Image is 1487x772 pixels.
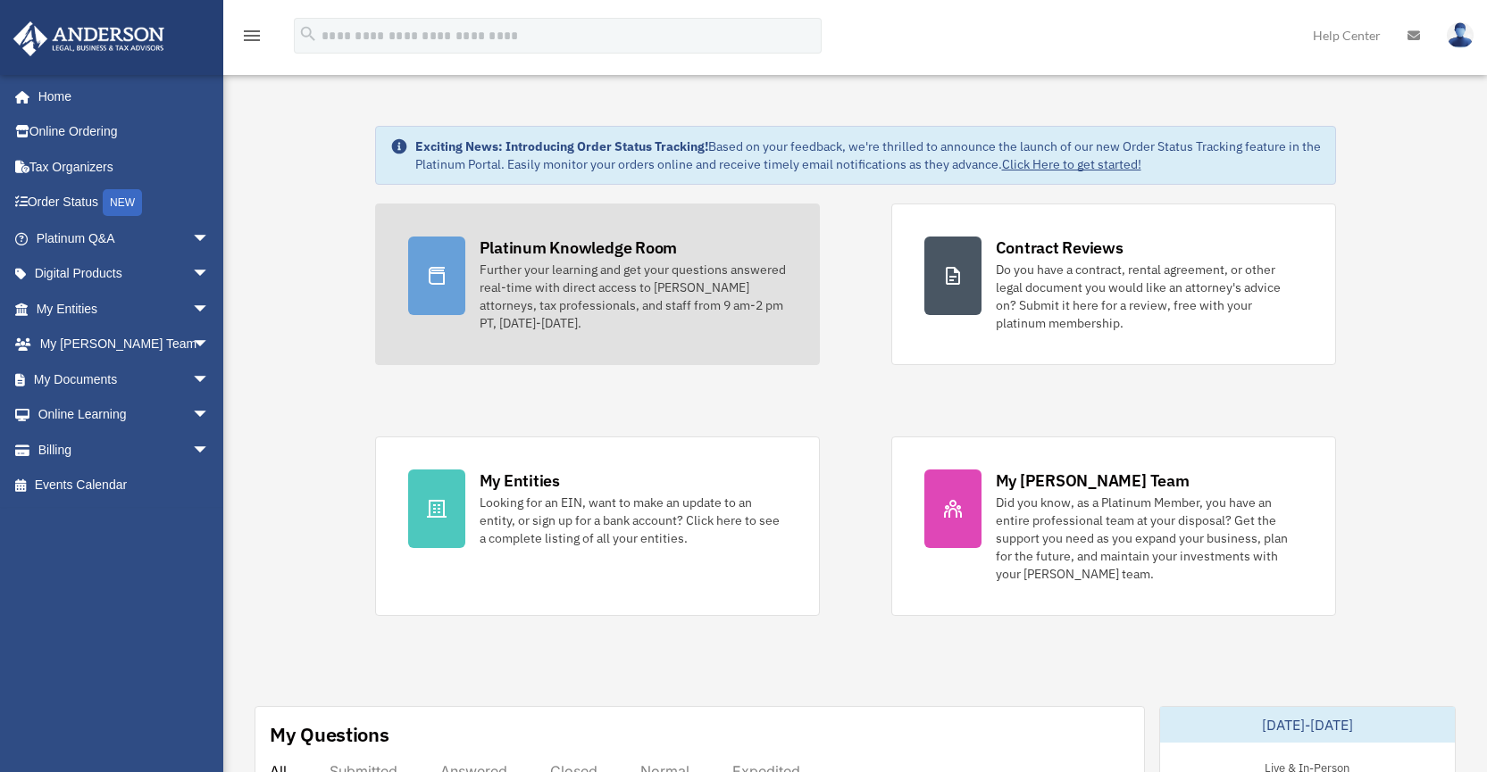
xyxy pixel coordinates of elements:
a: Order StatusNEW [13,185,237,221]
a: Contract Reviews Do you have a contract, rental agreement, or other legal document you would like... [891,203,1336,365]
span: arrow_drop_down [192,256,228,293]
a: Digital Productsarrow_drop_down [13,256,237,292]
a: My Documentsarrow_drop_down [13,361,237,397]
strong: Exciting News: Introducing Order Status Tracking! [415,138,708,154]
i: menu [241,25,263,46]
a: menu [241,31,263,46]
a: My Entities Looking for an EIN, want to make an update to an entity, or sign up for a bank accoun... [375,436,820,616]
img: User Pic [1447,22,1474,48]
div: [DATE]-[DATE] [1160,707,1455,743]
div: My Questions [270,721,389,748]
div: NEW [103,189,142,216]
a: Online Ordering [13,114,237,150]
a: Home [13,79,228,114]
span: arrow_drop_down [192,220,228,257]
span: arrow_drop_down [192,361,228,398]
a: Billingarrow_drop_down [13,432,237,468]
a: Online Learningarrow_drop_down [13,397,237,433]
div: Contract Reviews [996,237,1124,259]
a: Platinum Q&Aarrow_drop_down [13,220,237,256]
div: Do you have a contract, rental agreement, or other legal document you would like an attorney's ad... [996,261,1303,332]
a: Events Calendar [13,468,237,503]
div: Based on your feedback, we're thrilled to announce the launch of our new Order Status Tracking fe... [415,137,1321,173]
a: My [PERSON_NAME] Teamarrow_drop_down [13,327,237,362]
i: search [298,24,318,44]
div: My Entities [480,469,560,492]
span: arrow_drop_down [192,432,228,469]
div: Further your learning and get your questions answered real-time with direct access to [PERSON_NAM... [480,261,787,332]
a: My Entitiesarrow_drop_down [13,291,237,327]
span: arrow_drop_down [192,397,228,434]
a: Click Here to get started! [1002,156,1141,172]
div: Platinum Knowledge Room [480,237,678,259]
span: arrow_drop_down [192,291,228,328]
div: Looking for an EIN, want to make an update to an entity, or sign up for a bank account? Click her... [480,494,787,547]
a: Platinum Knowledge Room Further your learning and get your questions answered real-time with dire... [375,203,820,365]
div: My [PERSON_NAME] Team [996,469,1190,492]
img: Anderson Advisors Platinum Portal [8,21,170,56]
a: My [PERSON_NAME] Team Did you know, as a Platinum Member, you have an entire professional team at... [891,436,1336,616]
div: Did you know, as a Platinum Member, you have an entire professional team at your disposal? Get th... [996,494,1303,583]
a: Tax Organizers [13,149,237,185]
span: arrow_drop_down [192,327,228,363]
